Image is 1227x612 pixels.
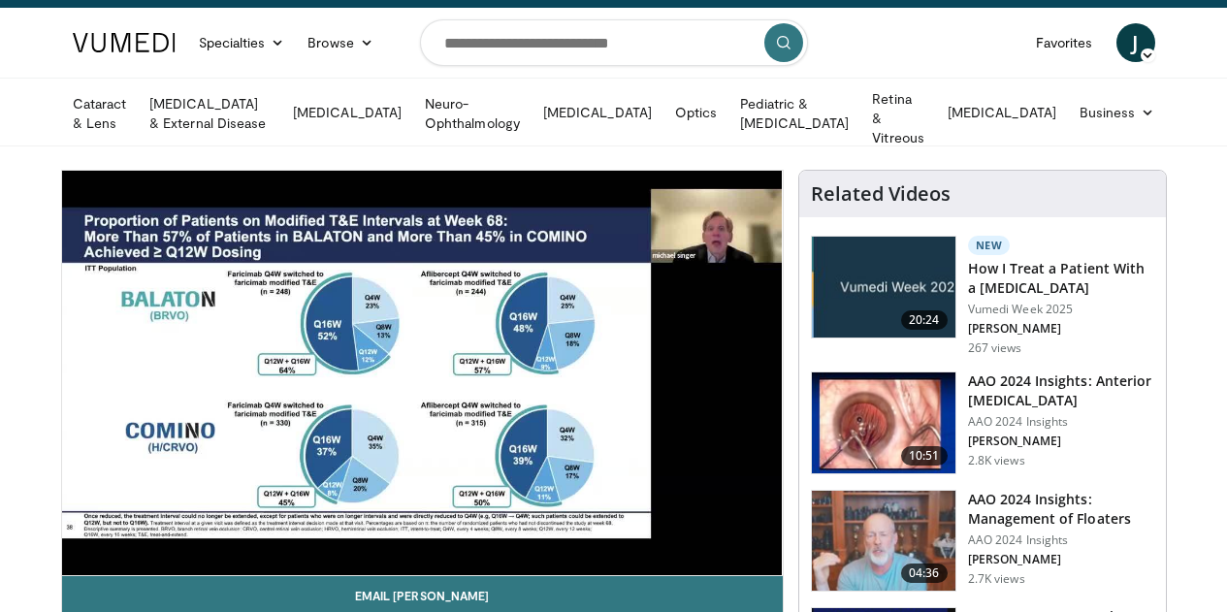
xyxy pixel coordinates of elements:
[296,23,385,62] a: Browse
[812,372,955,473] img: fd942f01-32bb-45af-b226-b96b538a46e6.150x105_q85_crop-smart_upscale.jpg
[860,99,936,138] a: Retina & Vitreous
[811,490,1154,593] a: 04:36 AAO 2024 Insights: Management of Floaters AAO 2024 Insights [PERSON_NAME] 2.7K views
[61,94,139,133] a: Cataract & Lens
[968,453,1025,468] p: 2.8K views
[1116,23,1155,62] a: J
[936,93,1068,132] a: [MEDICAL_DATA]
[138,94,281,133] a: [MEDICAL_DATA] & External Disease
[811,371,1154,474] a: 10:51 AAO 2024 Insights: Anterior [MEDICAL_DATA] AAO 2024 Insights [PERSON_NAME] 2.8K views
[663,93,728,132] a: Optics
[532,93,663,132] a: [MEDICAL_DATA]
[1068,93,1167,132] a: Business
[73,33,176,52] img: VuMedi Logo
[901,310,948,330] span: 20:24
[968,552,1154,567] p: [PERSON_NAME]
[968,321,1154,337] p: [PERSON_NAME]
[62,171,783,576] video-js: Video Player
[968,434,1154,449] p: [PERSON_NAME]
[968,340,1022,356] p: 267 views
[187,23,297,62] a: Specialties
[728,94,860,133] a: Pediatric & [MEDICAL_DATA]
[968,414,1154,430] p: AAO 2024 Insights
[968,371,1154,410] h3: AAO 2024 Insights: Anterior [MEDICAL_DATA]
[968,571,1025,587] p: 2.7K views
[901,564,948,583] span: 04:36
[968,302,1154,317] p: Vumedi Week 2025
[1024,23,1105,62] a: Favorites
[968,236,1011,255] p: New
[968,490,1154,529] h3: AAO 2024 Insights: Management of Floaters
[281,93,413,132] a: [MEDICAL_DATA]
[968,532,1154,548] p: AAO 2024 Insights
[811,236,1154,356] a: 20:24 New How I Treat a Patient With a [MEDICAL_DATA] Vumedi Week 2025 [PERSON_NAME] 267 views
[812,491,955,592] img: 8e655e61-78ac-4b3e-a4e7-f43113671c25.150x105_q85_crop-smart_upscale.jpg
[413,94,532,133] a: Neuro-Ophthalmology
[968,259,1154,298] h3: How I Treat a Patient With a [MEDICAL_DATA]
[420,19,808,66] input: Search topics, interventions
[901,446,948,466] span: 10:51
[811,182,951,206] h4: Related Videos
[812,237,955,338] img: 02d29458-18ce-4e7f-be78-7423ab9bdffd.jpg.150x105_q85_crop-smart_upscale.jpg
